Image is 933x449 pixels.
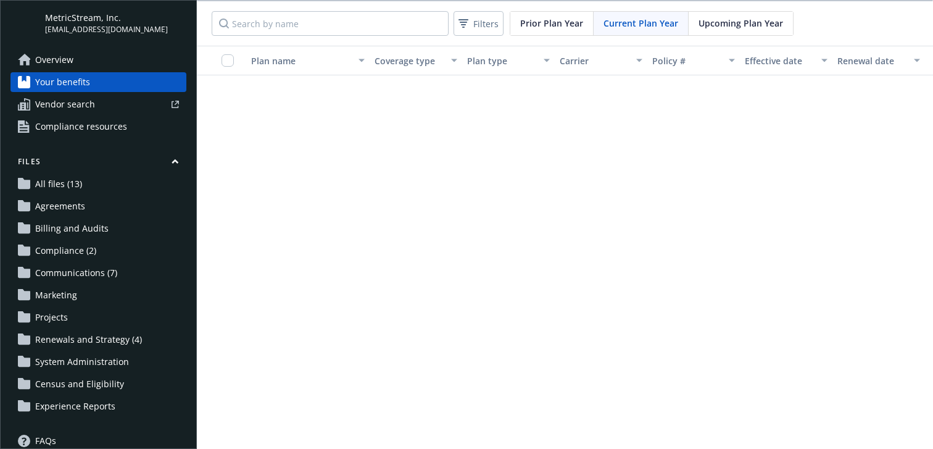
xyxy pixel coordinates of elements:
[35,117,127,136] span: Compliance resources
[10,10,35,35] img: yH5BAEAAAAALAAAAAABAAEAAAIBRAA7
[10,156,186,172] button: Files
[10,330,186,350] a: Renewals and Strategy (4)
[10,241,186,261] a: Compliance (2)
[370,46,462,75] button: Coverage type
[652,54,721,67] div: Policy #
[456,15,501,33] span: Filters
[246,46,370,75] button: Plan name
[10,285,186,305] a: Marketing
[35,94,95,114] span: Vendor search
[35,196,85,216] span: Agreements
[467,54,536,67] div: Plan type
[375,54,444,67] div: Coverage type
[35,174,82,194] span: All files (13)
[10,263,186,283] a: Communications (7)
[10,174,186,194] a: All files (13)
[10,397,186,416] a: Experience Reports
[10,72,186,92] a: Your benefits
[35,374,124,394] span: Census and Eligibility
[45,11,168,24] span: MetricStream, Inc.
[35,330,142,350] span: Renewals and Strategy (4)
[10,196,186,216] a: Agreements
[740,46,832,75] button: Effective date
[35,50,73,70] span: Overview
[45,10,186,35] button: MetricStream, Inc.[EMAIL_ADDRESS][DOMAIN_NAME]
[10,374,186,394] a: Census and Eligibility
[35,263,117,283] span: Communications (7)
[35,308,68,327] span: Projects
[560,54,629,67] div: Carrier
[555,46,647,75] button: Carrier
[10,117,186,136] a: Compliance resources
[10,352,186,372] a: System Administration
[35,285,77,305] span: Marketing
[462,46,555,75] button: Plan type
[222,54,234,67] input: Select all
[45,24,168,35] span: [EMAIL_ADDRESS][DOMAIN_NAME]
[832,46,925,75] button: Renewal date
[35,219,109,238] span: Billing and Audits
[837,54,906,67] div: Renewal date
[212,11,449,36] input: Search by name
[745,54,814,67] div: Effective date
[10,94,186,114] a: Vendor search
[35,72,90,92] span: Your benefits
[454,11,504,36] button: Filters
[699,17,783,30] span: Upcoming Plan Year
[35,241,96,261] span: Compliance (2)
[251,54,351,67] div: Plan name
[10,219,186,238] a: Billing and Audits
[520,17,583,30] span: Prior Plan Year
[473,17,499,30] span: Filters
[10,308,186,327] a: Projects
[10,50,186,70] a: Overview
[647,46,740,75] button: Policy #
[35,352,129,372] span: System Administration
[603,17,678,30] span: Current Plan Year
[35,397,115,416] span: Experience Reports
